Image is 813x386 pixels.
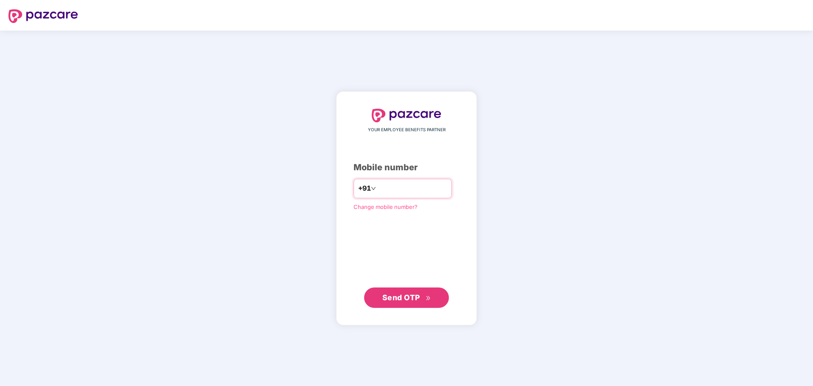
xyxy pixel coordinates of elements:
span: +91 [358,183,371,194]
span: YOUR EMPLOYEE BENEFITS PARTNER [368,127,445,133]
span: double-right [426,296,431,301]
img: logo [372,109,441,122]
span: Send OTP [382,293,420,302]
img: logo [8,9,78,23]
a: Change mobile number? [354,203,418,210]
button: Send OTPdouble-right [364,287,449,308]
div: Mobile number [354,161,459,174]
span: down [371,186,376,191]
